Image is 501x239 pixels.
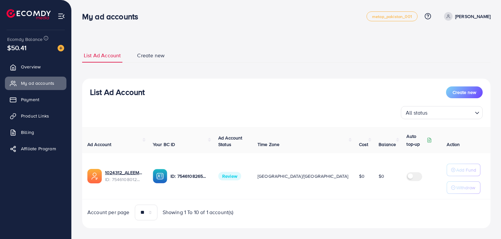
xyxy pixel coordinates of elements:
[447,141,460,148] span: Action
[404,108,429,118] span: All status
[105,176,142,183] span: ID: 7546108012013043720
[21,113,49,119] span: Product Links
[441,12,491,21] a: [PERSON_NAME]
[5,109,66,122] a: Product Links
[7,43,27,52] span: $50.41
[406,132,425,148] p: Auto top-up
[163,209,234,216] span: Showing 1 To 10 of 1 account(s)
[372,14,412,19] span: metap_pakistan_001
[105,169,142,183] div: <span class='underline'>1024312_ALEEM SHOKAT_1756965660811</span></br>7546108012013043720
[7,9,51,19] img: logo
[153,141,175,148] span: Your BC ID
[447,164,480,176] button: Add Fund
[82,12,143,21] h3: My ad accounts
[218,172,241,180] span: Review
[456,184,475,192] p: Withdraw
[87,141,112,148] span: Ad Account
[359,141,368,148] span: Cost
[84,52,121,59] span: List Ad Account
[21,80,54,86] span: My ad accounts
[359,173,365,179] span: $0
[87,169,102,183] img: ic-ads-acc.e4c84228.svg
[5,77,66,90] a: My ad accounts
[367,11,418,21] a: metap_pakistan_001
[430,107,472,118] input: Search for option
[21,129,34,136] span: Billing
[453,89,476,96] span: Create new
[105,169,142,176] a: 1024312_ALEEM SHOKAT_1756965660811
[153,169,167,183] img: ic-ba-acc.ded83a64.svg
[87,209,130,216] span: Account per page
[58,45,64,51] img: image
[218,135,242,148] span: Ad Account Status
[21,64,41,70] span: Overview
[379,173,384,179] span: $0
[446,86,483,98] button: Create new
[258,141,279,148] span: Time Zone
[90,87,145,97] h3: List Ad Account
[258,173,349,179] span: [GEOGRAPHIC_DATA]/[GEOGRAPHIC_DATA]
[21,96,39,103] span: Payment
[5,93,66,106] a: Payment
[447,181,480,194] button: Withdraw
[456,166,476,174] p: Add Fund
[455,12,491,20] p: [PERSON_NAME]
[401,106,483,119] div: Search for option
[21,145,56,152] span: Affiliate Program
[5,142,66,155] a: Affiliate Program
[5,60,66,73] a: Overview
[7,36,43,43] span: Ecomdy Balance
[379,141,396,148] span: Balance
[170,172,208,180] p: ID: 7546108265525002258
[5,126,66,139] a: Billing
[137,52,165,59] span: Create new
[58,12,65,20] img: menu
